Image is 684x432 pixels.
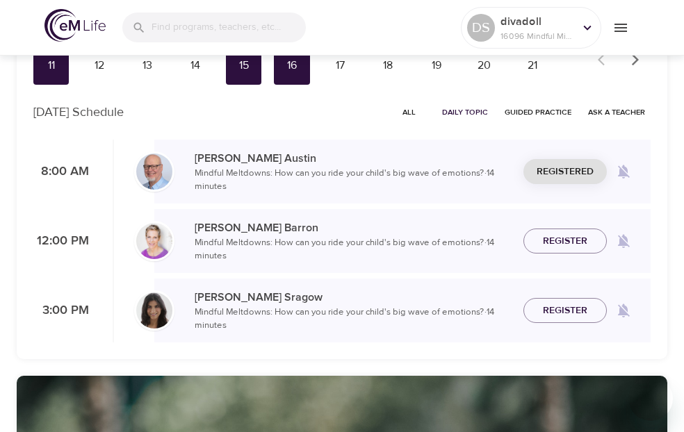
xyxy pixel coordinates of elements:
[136,223,172,259] img: kellyb.jpg
[588,106,645,119] span: Ask a Teacher
[195,306,512,333] p: Mindful Meltdowns: How can you ride your child's big wave of emotions? · 14 minutes
[195,289,512,306] p: [PERSON_NAME] Sragow
[543,233,587,250] span: Register
[184,58,208,74] div: 14
[523,298,607,324] button: Register
[386,101,431,123] button: All
[607,294,640,327] span: Remind me when a class goes live every Tuesday at 3:00 PM
[583,101,651,123] button: Ask a Teacher
[505,106,571,119] span: Guided Practice
[152,13,306,42] input: Find programs, teachers, etc...
[442,106,488,119] span: Daily Topic
[607,224,640,258] span: Remind me when a class goes live every Tuesday at 12:00 PM
[136,292,172,329] img: Lara_Sragow-min.jpg
[44,9,106,42] img: logo
[231,58,256,74] div: 15
[33,103,124,122] p: [DATE] Schedule
[328,58,352,74] div: 17
[33,232,89,251] p: 12:00 PM
[136,153,172,190] img: Jim_Austin_Headshot_min.jpg
[39,58,63,74] div: 11
[500,30,574,42] p: 16096 Mindful Minutes
[424,58,448,74] div: 19
[628,376,673,421] iframe: Button to launch messaging window
[500,13,574,30] p: divadoll
[601,8,640,47] button: menu
[33,163,89,181] p: 8:00 AM
[195,167,512,194] p: Mindful Meltdowns: How can you ride your child's big wave of emotions? · 14 minutes
[543,302,587,319] span: Register
[392,106,425,119] span: All
[472,58,496,74] div: 20
[569,58,593,74] div: 22
[87,58,111,74] div: 12
[523,159,607,185] button: Registered
[523,229,607,254] button: Register
[195,236,512,263] p: Mindful Meltdowns: How can you ride your child's big wave of emotions? · 14 minutes
[279,58,304,74] div: 16
[195,219,512,236] p: [PERSON_NAME] Barron
[537,163,594,181] span: Registered
[376,58,400,74] div: 18
[136,58,160,74] div: 13
[195,150,512,167] p: [PERSON_NAME] Austin
[437,101,494,123] button: Daily Topic
[521,58,545,74] div: 21
[499,101,577,123] button: Guided Practice
[33,301,89,320] p: 3:00 PM
[467,14,495,42] div: DS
